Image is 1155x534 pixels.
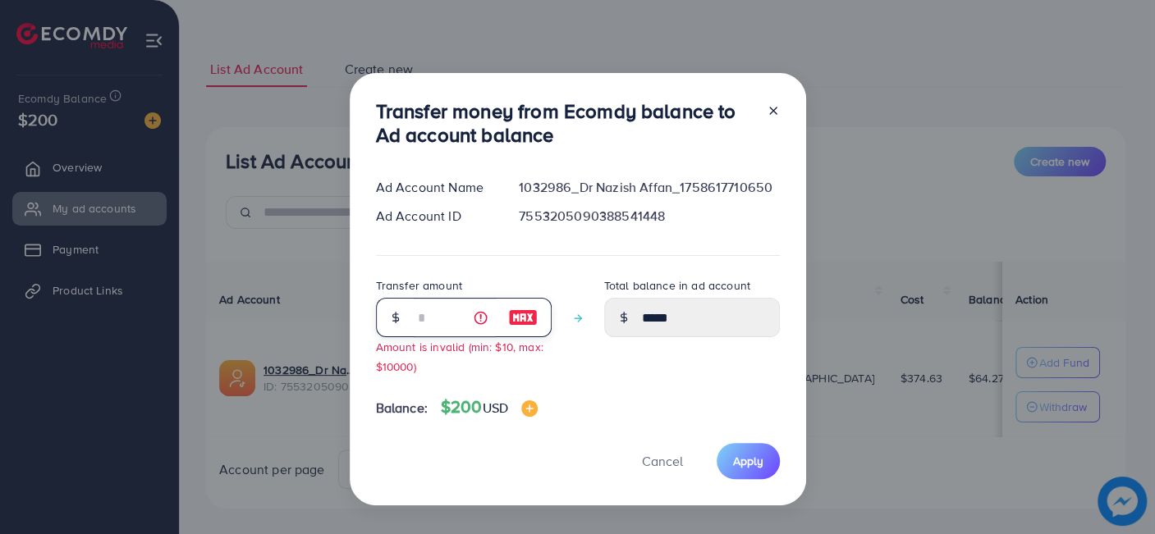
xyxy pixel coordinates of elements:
[482,399,507,417] span: USD
[363,207,506,226] div: Ad Account ID
[506,207,792,226] div: 7553205090388541448
[363,178,506,197] div: Ad Account Name
[376,339,543,373] small: Amount is invalid (min: $10, max: $10000)
[376,277,462,294] label: Transfer amount
[506,178,792,197] div: 1032986_Dr Nazish Affan_1758617710650
[604,277,750,294] label: Total balance in ad account
[376,99,754,147] h3: Transfer money from Ecomdy balance to Ad account balance
[717,443,780,478] button: Apply
[642,452,683,470] span: Cancel
[508,308,538,327] img: image
[733,453,763,469] span: Apply
[621,443,704,478] button: Cancel
[376,399,428,418] span: Balance:
[521,400,538,417] img: image
[441,397,538,418] h4: $200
